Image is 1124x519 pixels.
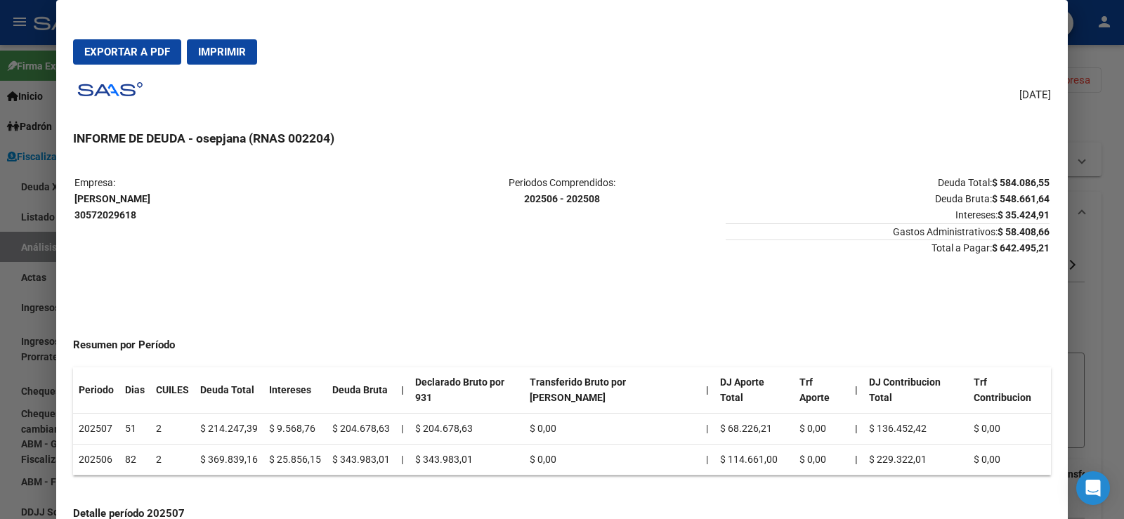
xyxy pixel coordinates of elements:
td: $ 0,00 [524,444,700,475]
td: $ 136.452,42 [863,414,968,445]
td: $ 0,00 [968,444,1051,475]
th: DJ Aporte Total [714,367,794,414]
th: | [849,414,863,445]
td: $ 0,00 [524,414,700,445]
td: 202506 [73,444,119,475]
td: $ 369.839,16 [195,444,263,475]
th: Deuda Bruta [327,367,396,414]
td: $ 204.678,63 [327,414,396,445]
th: CUILES [150,367,195,414]
button: Exportar a PDF [73,39,181,65]
td: 202507 [73,414,119,445]
strong: $ 35.424,91 [998,209,1050,221]
th: | [849,444,863,475]
th: Trf Contribucion [968,367,1051,414]
p: Empresa: [74,175,398,223]
h3: INFORME DE DEUDA - osepjana (RNAS 002204) [73,129,1051,147]
strong: [PERSON_NAME] 30572029618 [74,193,150,221]
span: Imprimir [198,46,246,58]
td: $ 214.247,39 [195,414,263,445]
td: | [700,444,714,475]
th: Periodo [73,367,119,414]
th: DJ Contribucion Total [863,367,968,414]
td: $ 9.568,76 [263,414,327,445]
th: Intereses [263,367,327,414]
td: $ 0,00 [968,414,1051,445]
td: $ 0,00 [794,444,849,475]
p: Deuda Total: Deuda Bruta: Intereses: [726,175,1050,223]
strong: $ 548.661,64 [992,193,1050,204]
td: $ 343.983,01 [327,444,396,475]
td: 82 [119,444,150,475]
th: Deuda Total [195,367,263,414]
td: $ 68.226,21 [714,414,794,445]
button: Imprimir [187,39,257,65]
td: $ 25.856,15 [263,444,327,475]
th: Transferido Bruto por [PERSON_NAME] [524,367,700,414]
td: $ 343.983,01 [410,444,524,475]
strong: 202506 - 202508 [524,193,600,204]
td: $ 114.661,00 [714,444,794,475]
td: 2 [150,414,195,445]
th: Declarado Bruto por 931 [410,367,524,414]
td: | [396,414,410,445]
strong: $ 642.495,21 [992,242,1050,254]
td: $ 0,00 [794,414,849,445]
td: 2 [150,444,195,475]
span: [DATE] [1019,87,1051,103]
strong: $ 584.086,55 [992,177,1050,188]
p: Periodos Comprendidos: [400,175,724,207]
span: Total a Pagar: [726,239,1050,254]
td: | [396,444,410,475]
span: Exportar a PDF [84,46,170,58]
td: $ 204.678,63 [410,414,524,445]
th: | [700,367,714,414]
td: 51 [119,414,150,445]
td: | [700,414,714,445]
th: | [849,367,863,414]
th: Trf Aporte [794,367,849,414]
th: | [396,367,410,414]
span: Gastos Administrativos: [726,223,1050,237]
th: Dias [119,367,150,414]
h4: Resumen por Período [73,337,1051,353]
div: Open Intercom Messenger [1076,471,1110,505]
strong: $ 58.408,66 [998,226,1050,237]
td: $ 229.322,01 [863,444,968,475]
